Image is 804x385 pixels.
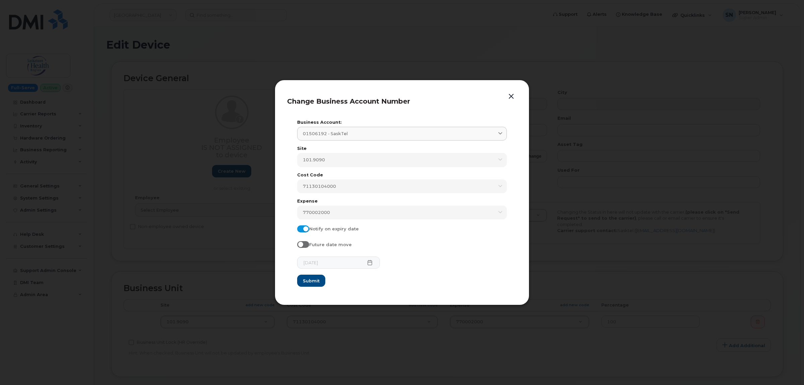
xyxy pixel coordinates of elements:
[297,153,507,167] a: 101.9090
[303,209,330,216] span: 770002000
[297,241,303,246] input: Future date move
[297,127,507,141] a: 01506192 - SaskTel
[297,147,507,151] label: Site
[297,206,507,219] a: 770002000
[303,278,320,284] span: Submit
[297,275,325,287] button: Submit
[287,97,410,105] span: Change Business Account Number
[297,199,507,204] label: Expense
[303,130,348,137] span: 01506192 - SaskTel
[297,225,303,231] input: Notify on expiry date
[297,173,507,177] label: Cost Code
[775,356,799,380] iframe: Messenger Launcher
[297,179,507,193] a: 71130104000
[303,157,325,163] span: 101.9090
[309,242,352,247] span: Future date move
[309,226,359,231] span: Notify on expiry date
[297,120,507,125] label: Business Account:
[303,183,336,189] span: 71130104000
